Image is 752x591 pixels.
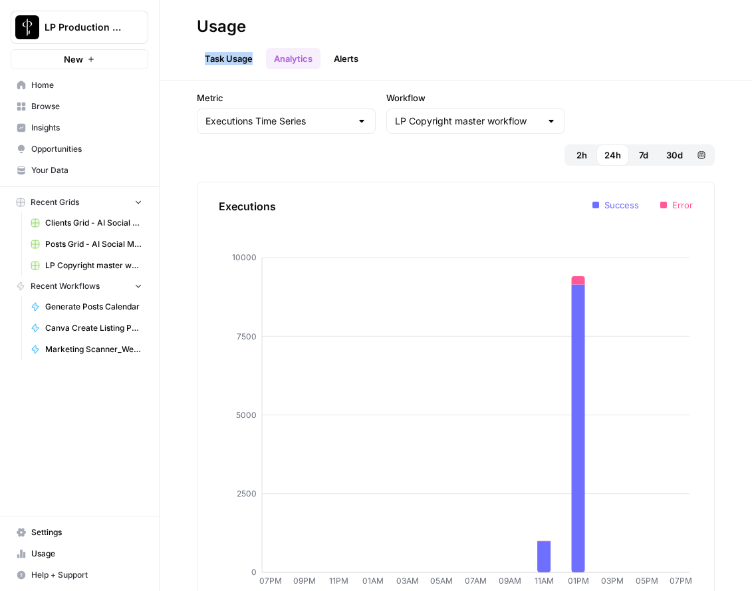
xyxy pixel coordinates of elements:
[636,576,658,586] tspan: 05PM
[293,576,316,586] tspan: 09PM
[658,144,691,166] button: 30d
[568,576,589,586] tspan: 01PM
[499,576,521,586] tspan: 09AM
[629,144,658,166] button: 7d
[567,144,596,166] button: 2h
[11,11,148,44] button: Workspace: LP Production Workloads
[31,164,142,176] span: Your Data
[386,91,565,104] label: Workflow
[237,331,257,341] tspan: 7500
[25,339,148,360] a: Marketing Scanner_Website analysis
[25,212,148,234] a: Clients Grid - AI Social Media
[25,255,148,276] a: LP Copyright master workflow Grid
[197,16,246,37] div: Usage
[232,252,257,262] tspan: 10000
[15,15,39,39] img: LP Production Workloads Logo
[205,114,351,128] input: Executions Time Series
[11,96,148,117] a: Browse
[576,148,587,162] span: 2h
[11,543,148,564] a: Usage
[25,296,148,317] a: Generate Posts Calendar
[604,148,621,162] span: 24h
[25,317,148,339] a: Canva Create Listing Posts (human review to pick properties)
[31,548,142,560] span: Usage
[666,148,683,162] span: 30d
[430,576,453,586] tspan: 05AM
[660,198,693,212] li: Error
[670,576,692,586] tspan: 07PM
[251,567,257,577] tspan: 0
[362,576,384,586] tspan: 01AM
[11,49,148,69] button: New
[11,564,148,586] button: Help + Support
[31,100,142,112] span: Browse
[31,280,100,292] span: Recent Workflows
[465,576,487,586] tspan: 07AM
[197,91,376,104] label: Metric
[45,322,142,334] span: Canva Create Listing Posts (human review to pick properties)
[31,526,142,538] span: Settings
[11,138,148,160] a: Opportunities
[31,196,79,208] span: Recent Grids
[592,198,639,212] li: Success
[535,576,554,586] tspan: 11AM
[639,148,648,162] span: 7d
[31,569,142,581] span: Help + Support
[11,160,148,181] a: Your Data
[396,576,419,586] tspan: 03AM
[64,53,83,66] span: New
[11,276,148,296] button: Recent Workflows
[31,79,142,91] span: Home
[11,522,148,543] a: Settings
[11,75,148,96] a: Home
[45,217,142,229] span: Clients Grid - AI Social Media
[11,117,148,138] a: Insights
[237,489,257,498] tspan: 2500
[395,114,541,128] input: LP Copyright master workflow
[31,122,142,134] span: Insights
[197,48,261,69] a: Task Usage
[601,576,624,586] tspan: 03PM
[259,576,282,586] tspan: 07PM
[31,143,142,155] span: Opportunities
[326,48,366,69] a: Alerts
[45,301,142,313] span: Generate Posts Calendar
[236,410,257,420] tspan: 5000
[45,238,142,250] span: Posts Grid - AI Social Media
[45,343,142,355] span: Marketing Scanner_Website analysis
[11,192,148,212] button: Recent Grids
[45,21,125,34] span: LP Production Workloads
[329,576,348,586] tspan: 11PM
[266,48,320,69] a: Analytics
[45,260,142,272] span: LP Copyright master workflow Grid
[25,234,148,255] a: Posts Grid - AI Social Media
